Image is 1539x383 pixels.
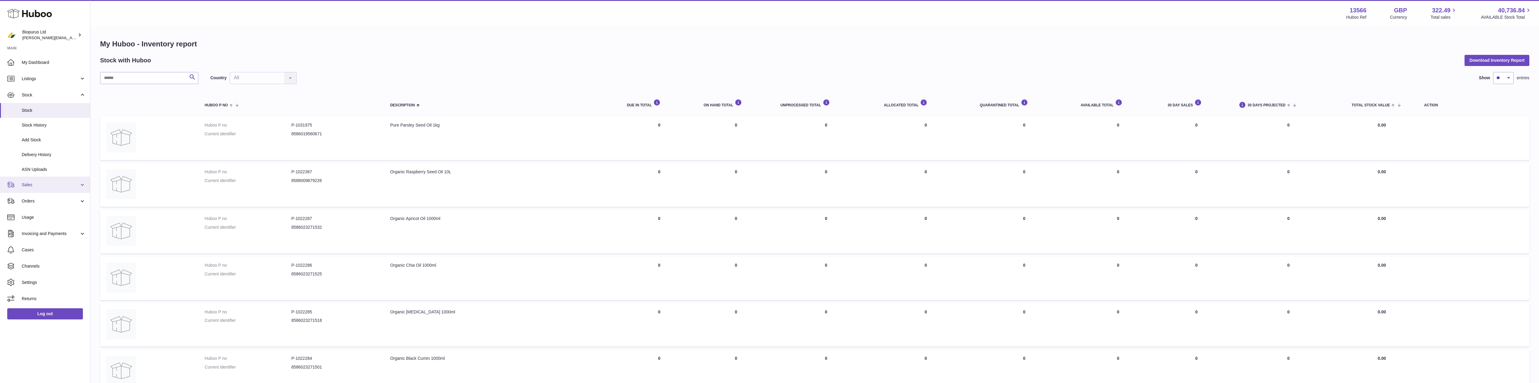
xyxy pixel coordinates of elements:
td: 0 [1162,116,1231,160]
td: 0 [878,163,974,207]
strong: 13566 [1350,6,1367,14]
dt: Huboo P no [205,122,292,128]
td: 0 [621,163,698,207]
dt: Huboo P no [205,262,292,268]
span: Listings [22,76,79,82]
td: 0 [1231,303,1345,347]
span: ASN Uploads [22,167,86,172]
div: Action [1424,103,1523,107]
div: DUE IN TOTAL [627,99,692,107]
dt: Current identifier [205,271,292,277]
dd: P-1022284 [292,356,378,361]
dd: P-1031975 [292,122,378,128]
span: Description [390,103,415,107]
td: 0 [621,210,698,253]
span: Invoicing and Payments [22,231,79,237]
dt: Current identifier [205,178,292,184]
td: 0 [878,303,974,347]
div: Biopurus Ltd [22,29,77,41]
span: Orders [22,198,79,204]
dt: Huboo P no [205,216,292,221]
h1: My Huboo - Inventory report [100,39,1529,49]
td: 0 [878,116,974,160]
a: 322.49 Total sales [1430,6,1457,20]
td: 0 [698,256,774,300]
span: 0 [1023,169,1025,174]
img: product image [106,169,136,199]
dd: 8588009679226 [292,178,378,184]
td: 0 [878,210,974,253]
td: 0 [1231,163,1345,207]
td: 0 [621,256,698,300]
span: Huboo P no [205,103,228,107]
span: 0.00 [1378,309,1386,314]
span: Stock History [22,122,86,128]
span: 0 [1023,123,1025,127]
label: Country [210,75,227,81]
span: Delivery History [22,152,86,158]
td: 0 [1075,303,1162,347]
td: 0 [1231,256,1345,300]
dd: 8586019560671 [292,131,378,137]
span: Channels [22,263,86,269]
td: 0 [774,256,878,300]
td: 0 [698,210,774,253]
span: 0.00 [1378,356,1386,361]
span: Stock [22,108,86,113]
div: Organic Raspberry Seed Oil 10L [390,169,615,175]
td: 0 [698,303,774,347]
dd: P-1022286 [292,262,378,268]
div: UNPROCESSED Total [781,99,872,107]
div: ON HAND Total [704,99,768,107]
span: Stock [22,92,79,98]
td: 0 [1075,116,1162,160]
div: Huboo Ref [1346,14,1367,20]
span: 0.00 [1378,263,1386,268]
div: QUARANTINED Total [980,99,1069,107]
span: Settings [22,280,86,285]
dt: Current identifier [205,364,292,370]
dt: Current identifier [205,318,292,323]
td: 0 [1162,256,1231,300]
div: AVAILABLE Total [1081,99,1156,107]
td: 0 [774,163,878,207]
span: [PERSON_NAME][EMAIL_ADDRESS][DOMAIN_NAME] [22,35,121,40]
span: 0.00 [1378,123,1386,127]
span: Usage [22,215,86,220]
span: Total sales [1430,14,1457,20]
td: 0 [774,210,878,253]
button: Download Inventory Report [1465,55,1529,66]
a: Log out [7,308,83,319]
td: 0 [774,116,878,160]
h2: Stock with Huboo [100,56,151,64]
span: 0.00 [1378,216,1386,221]
td: 0 [878,256,974,300]
td: 0 [1075,210,1162,253]
dd: P-1022387 [292,169,378,175]
dd: 8586023271532 [292,224,378,230]
span: 0 [1023,216,1025,221]
div: Pure Parsley Seed Oil 1kg [390,122,615,128]
td: 0 [698,116,774,160]
img: product image [106,309,136,339]
span: entries [1517,75,1529,81]
span: 40,736.84 [1498,6,1525,14]
div: Organic Black Cumin 1000ml [390,356,615,361]
td: 0 [698,163,774,207]
div: Currency [1390,14,1407,20]
dd: P-1022285 [292,309,378,315]
div: Organic Chia Oil 1000ml [390,262,615,268]
dt: Huboo P no [205,309,292,315]
dt: Current identifier [205,224,292,230]
span: 322.49 [1432,6,1450,14]
span: Add Stock [22,137,86,143]
td: 0 [1075,163,1162,207]
div: Organic [MEDICAL_DATA] 1000ml [390,309,615,315]
span: 30 DAYS PROJECTED [1247,103,1285,107]
td: 0 [1162,163,1231,207]
td: 0 [1231,210,1345,253]
span: AVAILABLE Stock Total [1481,14,1532,20]
td: 0 [1075,256,1162,300]
span: Returns [22,296,86,302]
td: 0 [1162,210,1231,253]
